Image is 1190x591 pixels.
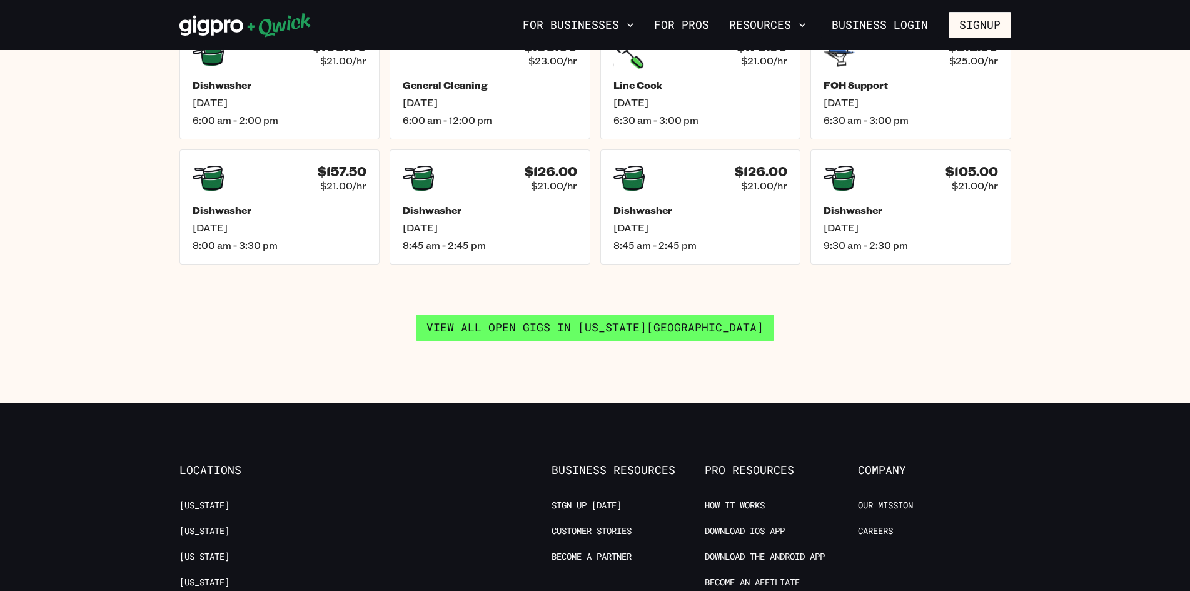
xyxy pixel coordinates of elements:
span: $23.00/hr [528,54,577,67]
h5: Dishwasher [193,204,367,216]
a: View all open gigs in [US_STATE][GEOGRAPHIC_DATA] [416,315,774,341]
a: For Pros [649,14,714,36]
span: 6:00 am - 12:00 pm [403,114,577,126]
a: $105.00$21.00/hrDishwasher[DATE]9:30 am - 2:30 pm [810,149,1011,265]
a: $126.00$21.00/hrDishwasher[DATE]8:45 am - 2:45 pm [390,149,590,265]
span: 6:00 am - 2:00 pm [193,114,367,126]
a: Download the Android App [705,551,825,563]
span: [DATE] [403,221,577,234]
span: [DATE] [403,96,577,109]
span: $21.00/hr [741,179,787,192]
span: $21.00/hr [952,179,998,192]
a: $126.00$21.00/hrDishwasher[DATE]8:45 am - 2:45 pm [600,149,801,265]
h4: $105.00 [945,164,998,179]
a: [US_STATE] [179,525,229,537]
h4: $126.00 [525,164,577,179]
h5: Line Cook [613,79,788,91]
span: 6:30 am - 3:00 pm [613,114,788,126]
span: 6:30 am - 3:00 pm [824,114,998,126]
h5: Dishwasher [613,204,788,216]
h5: Dishwasher [824,204,998,216]
h5: Dishwasher [193,79,367,91]
a: Become an Affiliate [705,577,800,588]
button: Signup [949,12,1011,38]
span: $21.00/hr [531,179,577,192]
span: Business Resources [552,463,705,477]
a: Business Login [821,12,939,38]
span: $21.00/hr [320,54,366,67]
span: [DATE] [613,96,788,109]
span: Pro Resources [705,463,858,477]
span: [DATE] [193,96,367,109]
span: [DATE] [193,221,367,234]
a: Sign up [DATE] [552,500,622,512]
span: $25.00/hr [949,54,998,67]
h4: $157.50 [318,164,366,179]
a: [US_STATE] [179,577,229,588]
h4: $126.00 [735,164,787,179]
button: For Businesses [518,14,639,36]
span: [DATE] [824,221,998,234]
span: [DATE] [613,221,788,234]
h5: Dishwasher [403,204,577,216]
a: Our Mission [858,500,913,512]
button: Resources [724,14,811,36]
span: $21.00/hr [320,179,366,192]
a: $157.50$21.00/hrDishwasher[DATE]8:00 am - 3:30 pm [179,149,380,265]
h5: FOH Support [824,79,998,91]
span: 8:45 am - 2:45 pm [613,239,788,251]
span: $21.00/hr [741,54,787,67]
span: 8:45 am - 2:45 pm [403,239,577,251]
a: [US_STATE] [179,500,229,512]
span: [DATE] [824,96,998,109]
a: Become a Partner [552,551,632,563]
span: Company [858,463,1011,477]
a: Customer stories [552,525,632,537]
a: $168.00$21.00/hrDishwasher[DATE]6:00 am - 2:00 pm [179,24,380,139]
a: $212.50$25.00/hrFOH Support[DATE]6:30 am - 3:00 pm [810,24,1011,139]
a: [US_STATE] [179,551,229,563]
a: How it Works [705,500,765,512]
a: $138.00$23.00/hrGeneral Cleaning[DATE]6:00 am - 12:00 pm [390,24,590,139]
h5: General Cleaning [403,79,577,91]
span: Locations [179,463,333,477]
span: 8:00 am - 3:30 pm [193,239,367,251]
span: 9:30 am - 2:30 pm [824,239,998,251]
a: $178.50$21.00/hrLine Cook[DATE]6:30 am - 3:00 pm [600,24,801,139]
a: Careers [858,525,893,537]
a: Download IOS App [705,525,785,537]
